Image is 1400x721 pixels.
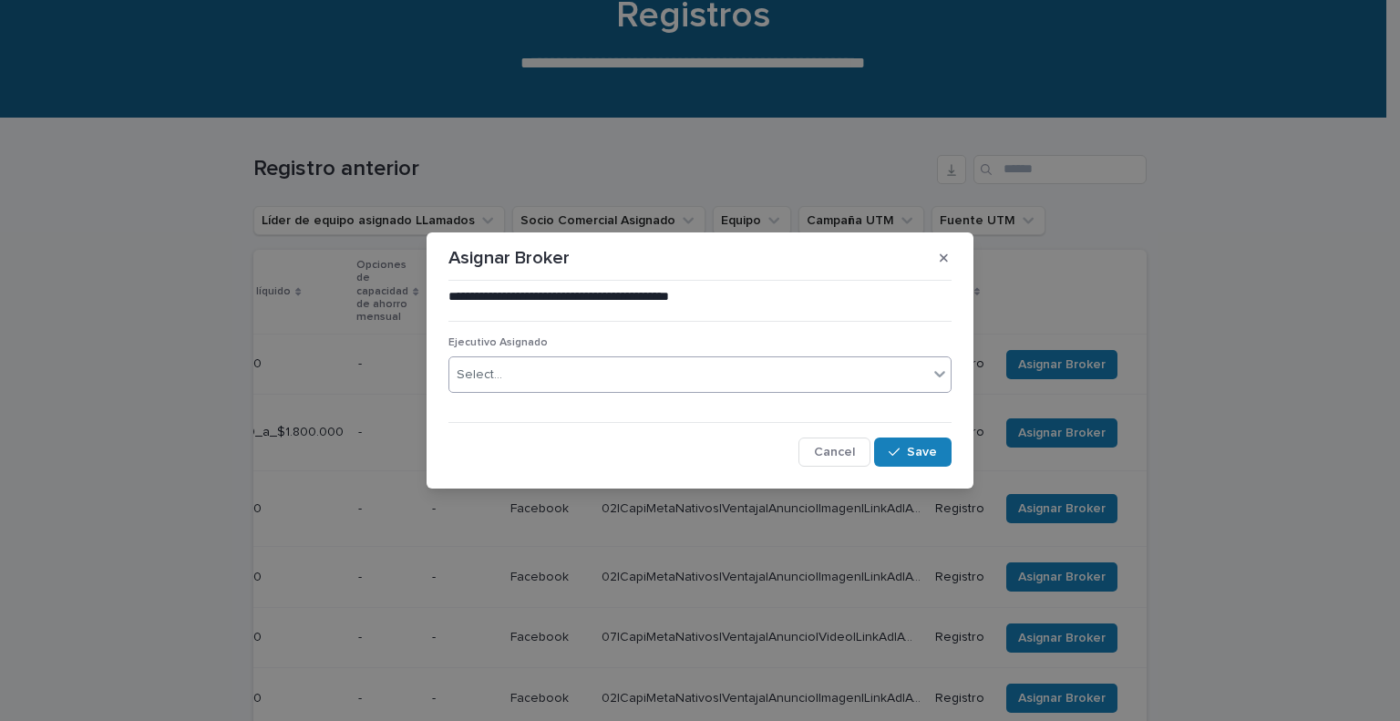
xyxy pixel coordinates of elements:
span: Cancel [814,446,855,458]
span: Save [907,446,937,458]
div: Select... [457,366,502,385]
button: Cancel [798,438,870,467]
span: Ejecutivo Asignado [448,337,548,348]
button: Save [874,438,952,467]
font: Asignar Broker [448,249,570,267]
